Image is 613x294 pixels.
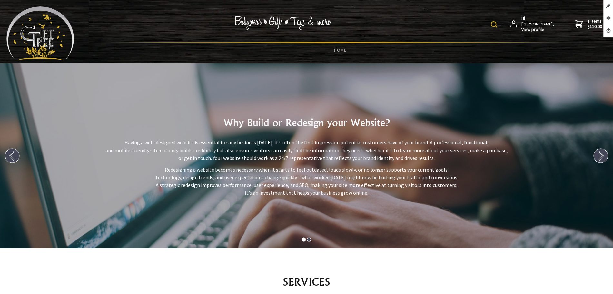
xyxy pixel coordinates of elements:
[116,274,498,289] h2: SERVICES
[588,24,602,30] strong: $110.00
[575,15,602,33] a: 1 items$110.00
[89,43,592,57] a: HOME
[588,18,602,30] span: 1 items
[5,115,608,130] h2: Why Build or Redesign your Website?
[5,139,608,162] p: Having a well-designed website is essential for any business [DATE]. It’s often the first impress...
[234,16,331,30] img: Babywear - Gifts - Toys & more
[6,6,74,60] img: Babyware - Gifts - Toys and more...
[521,15,555,33] span: Hi [PERSON_NAME],
[5,166,608,197] p: Redesigning a website becomes necessary when it starts to feel outdated, loads slowly, or no long...
[510,15,555,33] a: Hi [PERSON_NAME],View profile
[491,21,497,28] img: product search
[521,27,555,33] strong: View profile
